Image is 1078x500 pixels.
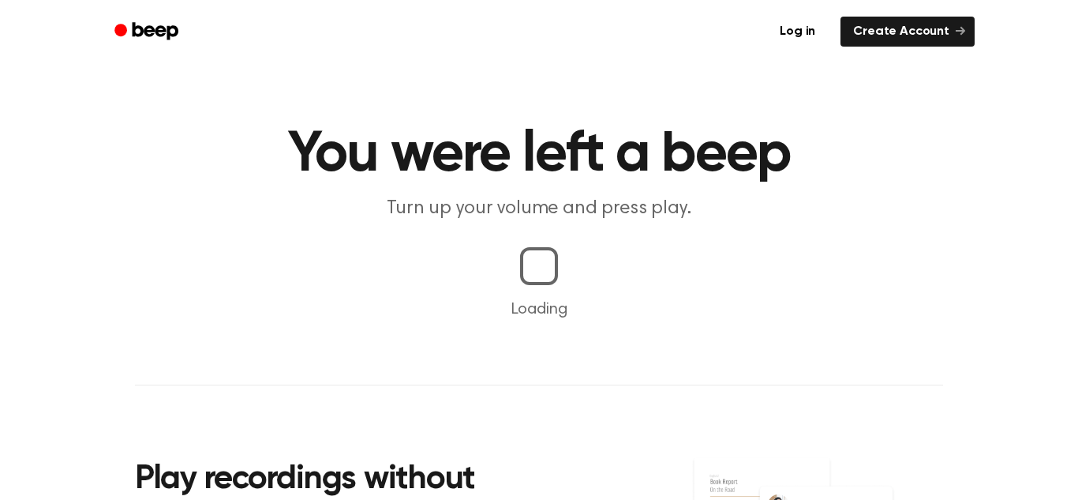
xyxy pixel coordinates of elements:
a: Beep [103,17,193,47]
a: Create Account [840,17,975,47]
p: Turn up your volume and press play. [236,196,842,222]
a: Log in [764,13,831,50]
h1: You were left a beep [135,126,943,183]
p: Loading [19,298,1059,321]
